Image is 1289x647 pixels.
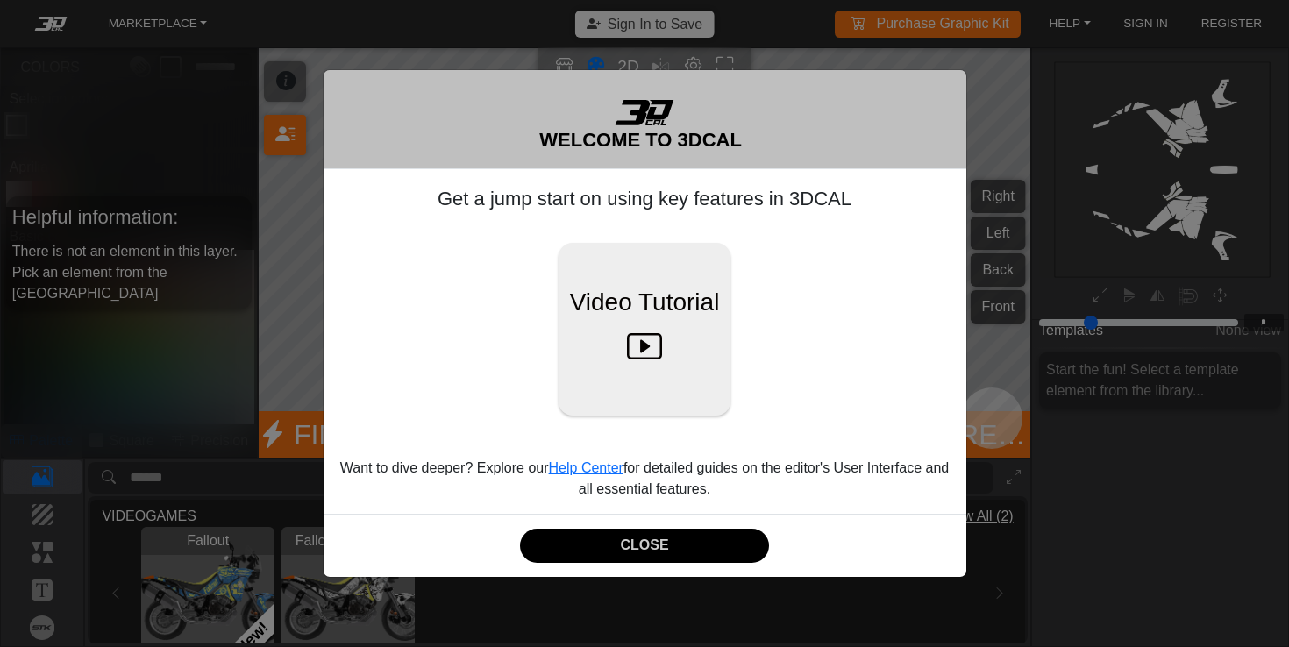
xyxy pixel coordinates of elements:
button: CLOSE [520,529,769,563]
h5: WELCOME TO 3DCAL [539,125,742,154]
h5: Get a jump start on using key features in 3DCAL [338,183,952,215]
a: Help Center [549,460,623,475]
p: Want to dive deeper? Explore our for detailed guides on the editor's User Interface and all essen... [338,458,952,500]
button: Video Tutorial [559,243,731,416]
span: Video Tutorial [570,284,720,321]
